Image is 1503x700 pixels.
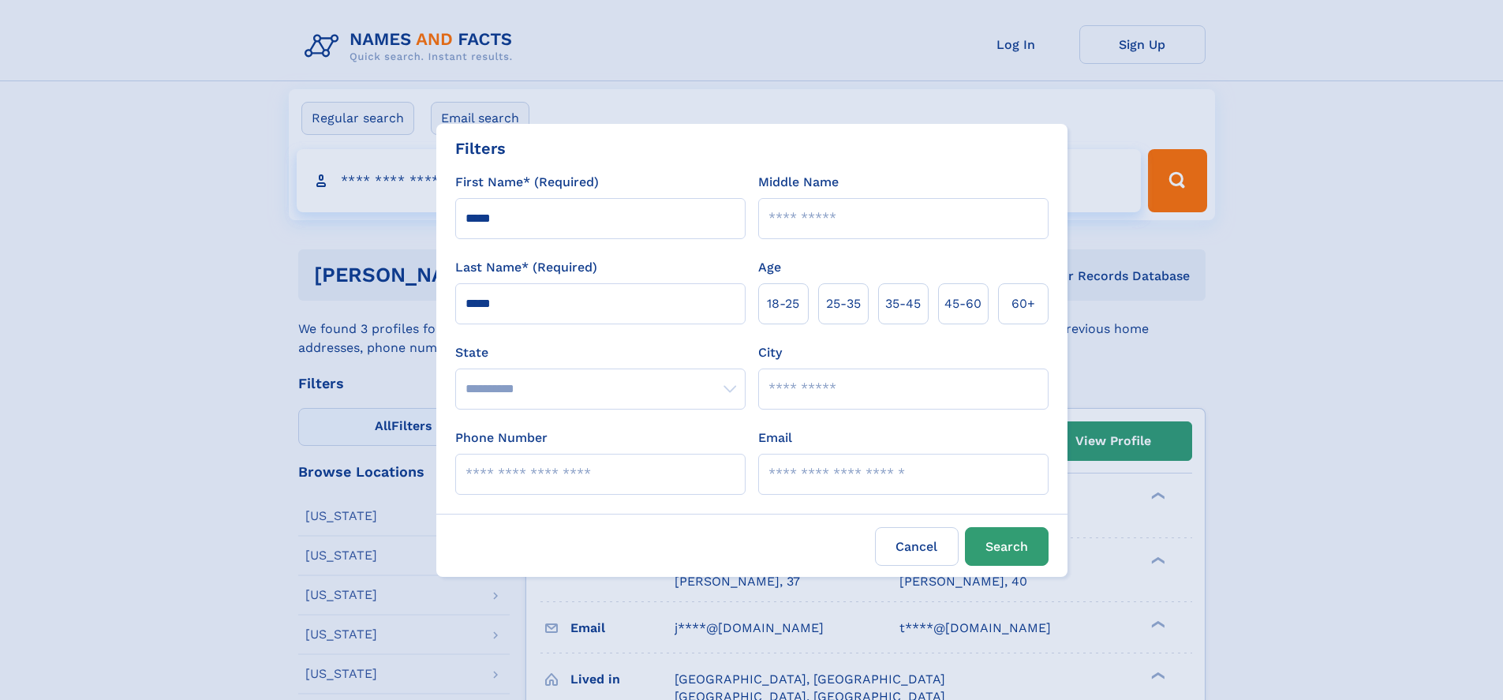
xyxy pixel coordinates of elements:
[767,294,799,313] span: 18‑25
[455,137,506,160] div: Filters
[758,258,781,277] label: Age
[1011,294,1035,313] span: 60+
[455,429,548,447] label: Phone Number
[885,294,921,313] span: 35‑45
[455,343,746,362] label: State
[875,527,959,566] label: Cancel
[965,527,1049,566] button: Search
[455,173,599,192] label: First Name* (Required)
[758,429,792,447] label: Email
[455,258,597,277] label: Last Name* (Required)
[826,294,861,313] span: 25‑35
[758,343,782,362] label: City
[944,294,981,313] span: 45‑60
[758,173,839,192] label: Middle Name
